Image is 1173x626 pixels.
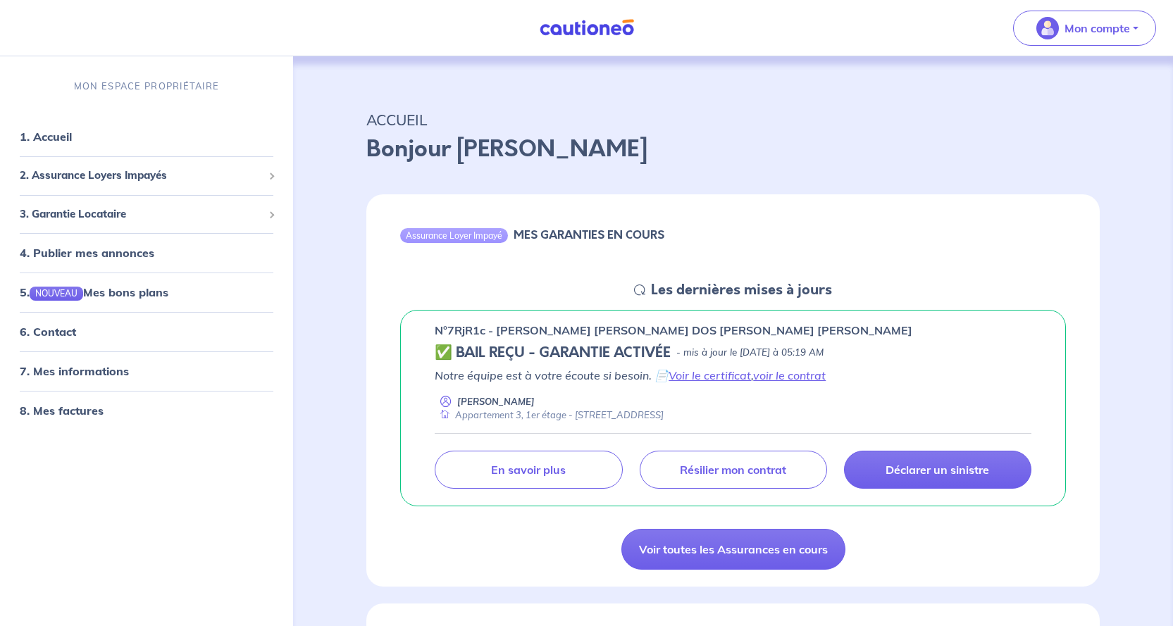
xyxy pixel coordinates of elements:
a: 8. Mes factures [20,403,104,418]
a: 4. Publier mes annonces [20,246,154,260]
a: 7. Mes informations [20,364,129,378]
p: - mis à jour le [DATE] à 05:19 AM [676,346,824,360]
div: 8. Mes factures [6,396,287,425]
span: 2. Assurance Loyers Impayés [20,168,263,184]
p: Bonjour [PERSON_NAME] [366,132,1100,166]
p: En savoir plus [491,463,566,477]
a: voir le contrat [753,368,826,382]
p: n°7RjR1c - [PERSON_NAME] [PERSON_NAME] DOS [PERSON_NAME] [PERSON_NAME] [435,322,912,339]
a: En savoir plus [435,451,622,489]
p: [PERSON_NAME] [457,395,535,408]
h5: Les dernières mises à jours [651,282,832,299]
a: 6. Contact [20,325,76,339]
a: 5.NOUVEAUMes bons plans [20,285,168,299]
div: 3. Garantie Locataire [6,201,287,228]
img: Cautioneo [534,19,640,37]
div: 6. Contact [6,318,287,346]
button: illu_account_valid_menu.svgMon compte [1013,11,1156,46]
div: 4. Publier mes annonces [6,239,287,267]
a: Voir toutes les Assurances en cours [621,529,845,570]
a: Voir le certificat [669,368,751,382]
a: Déclarer un sinistre [844,451,1031,489]
a: 1. Accueil [20,130,72,144]
p: Mon compte [1065,20,1130,37]
div: state: CONTRACT-VALIDATED, Context: NEW,MAYBE-CERTIFICATE,RELATIONSHIP,LESSOR-DOCUMENTS [435,344,1031,361]
div: 1. Accueil [6,123,287,151]
p: Résilier mon contrat [680,463,786,477]
a: Résilier mon contrat [640,451,827,489]
div: 5.NOUVEAUMes bons plans [6,278,287,306]
div: Appartement 3, 1er étage - [STREET_ADDRESS] [435,408,664,422]
div: 2. Assurance Loyers Impayés [6,162,287,189]
div: 7. Mes informations [6,357,287,385]
div: Assurance Loyer Impayé [400,228,508,242]
p: ACCUEIL [366,107,1100,132]
h6: MES GARANTIES EN COURS [514,228,664,242]
p: Déclarer un sinistre [886,463,989,477]
h5: ✅ BAIL REÇU - GARANTIE ACTIVÉE [435,344,671,361]
img: illu_account_valid_menu.svg [1036,17,1059,39]
span: 3. Garantie Locataire [20,206,263,223]
p: MON ESPACE PROPRIÉTAIRE [74,80,219,93]
p: Notre équipe est à votre écoute si besoin. 📄 , [435,367,1031,384]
